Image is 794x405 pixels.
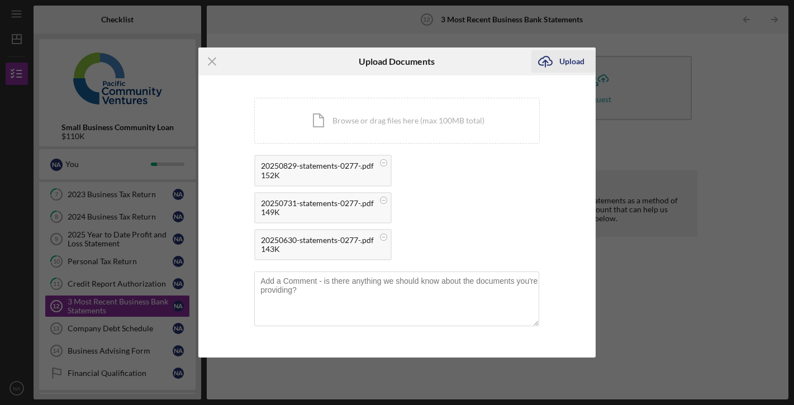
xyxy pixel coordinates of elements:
div: 20250829-statements-0277-.pdf [261,161,374,170]
button: Upload [531,50,596,73]
div: 152K [261,171,374,180]
div: Upload [559,50,584,73]
div: 143K [261,245,374,254]
h6: Upload Documents [359,56,435,66]
div: 20250731-statements-0277-.pdf [261,199,374,208]
div: 149K [261,208,374,217]
div: 20250630-statements-0277-.pdf [261,236,374,245]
